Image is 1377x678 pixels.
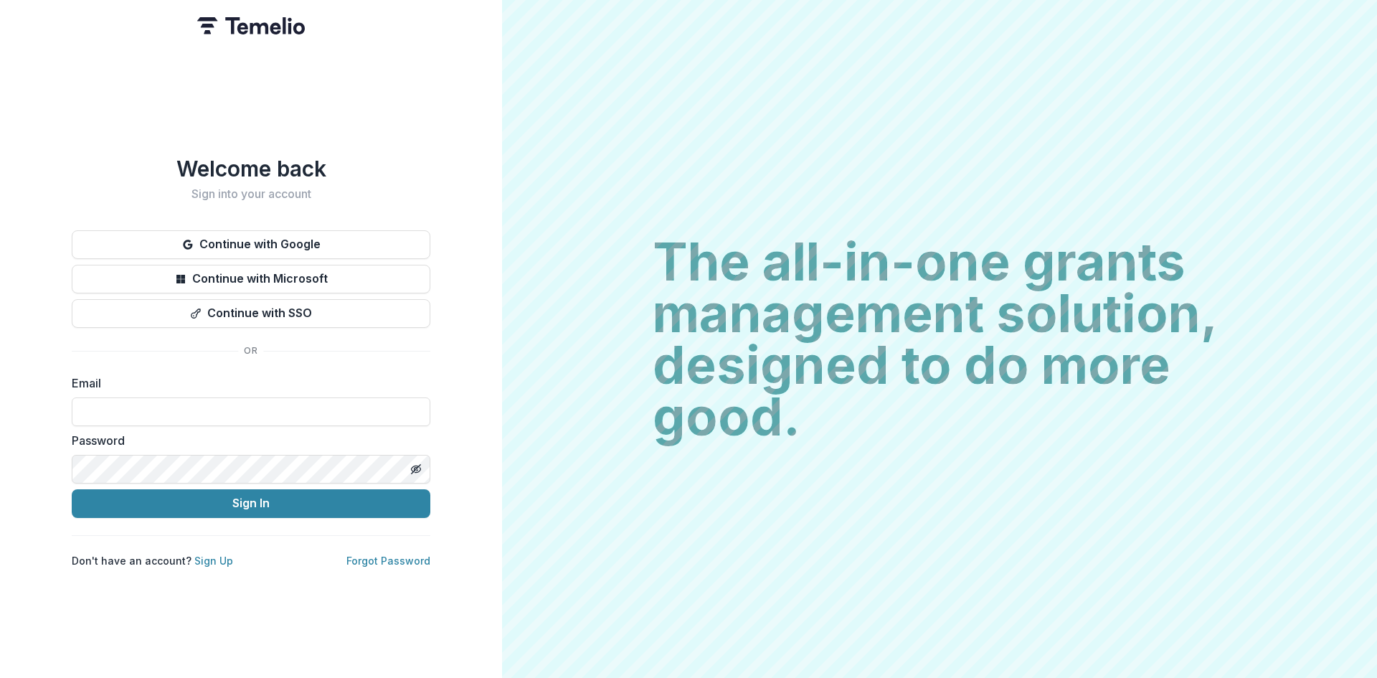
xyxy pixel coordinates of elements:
a: Forgot Password [346,555,430,567]
img: Temelio [197,17,305,34]
label: Password [72,432,422,449]
label: Email [72,375,422,392]
button: Toggle password visibility [404,458,427,481]
h2: Sign into your account [72,187,430,201]
h1: Welcome back [72,156,430,182]
a: Sign Up [194,555,233,567]
button: Sign In [72,489,430,518]
button: Continue with Microsoft [72,265,430,293]
button: Continue with Google [72,230,430,259]
p: Don't have an account? [72,553,233,568]
button: Continue with SSO [72,299,430,328]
